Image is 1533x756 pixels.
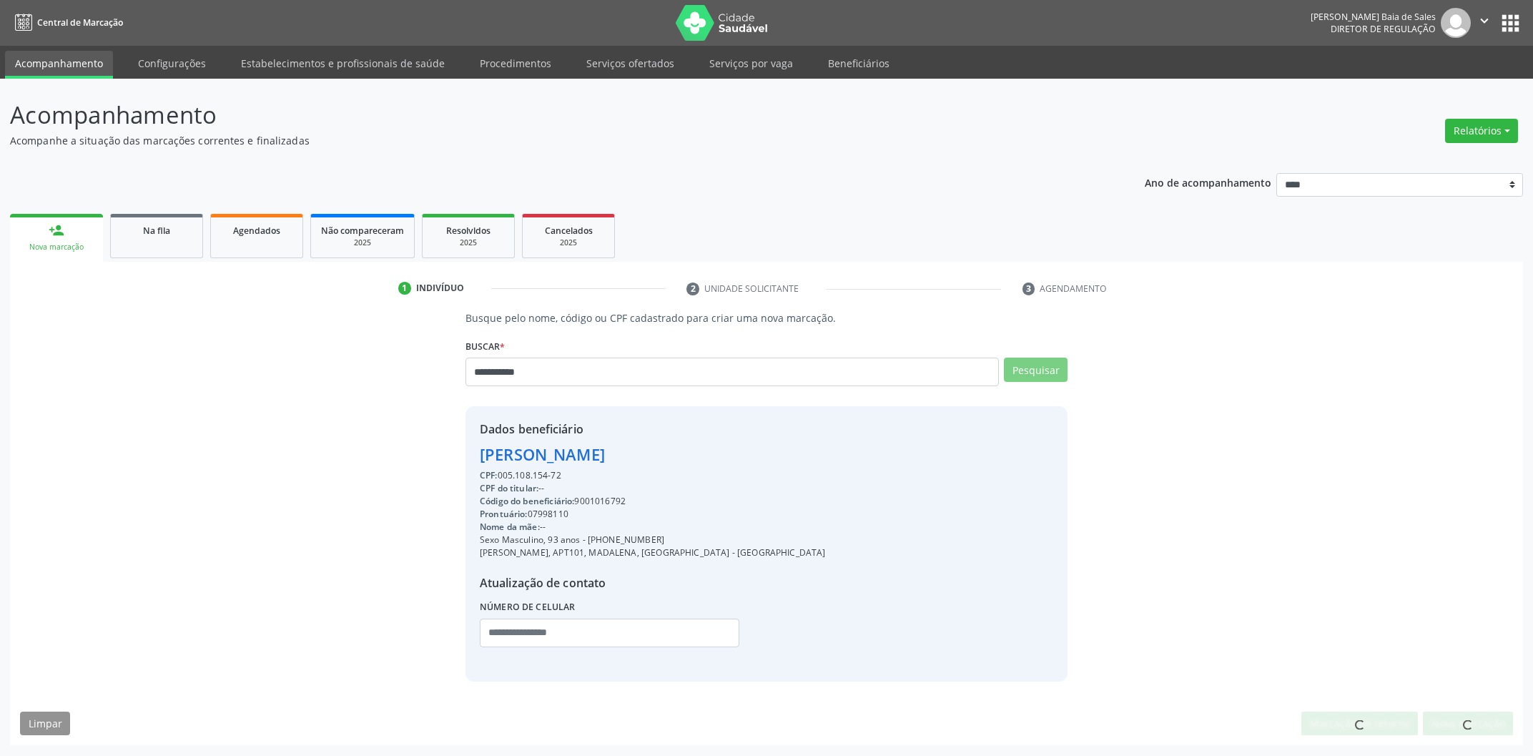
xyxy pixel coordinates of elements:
[1498,11,1523,36] button: apps
[465,310,1068,325] p: Busque pelo nome, código ou CPF cadastrado para criar uma nova marcação.
[398,282,411,295] div: 1
[480,482,826,495] div: --
[1004,358,1068,382] button: Pesquisar
[49,222,64,238] div: person_add
[465,335,505,358] label: Buscar
[1471,8,1498,38] button: 
[480,469,826,482] div: 005.108.154-72
[433,237,504,248] div: 2025
[321,237,404,248] div: 2025
[20,242,93,252] div: Nova marcação
[480,443,826,466] div: [PERSON_NAME]
[480,495,826,508] div: 9001016792
[10,11,123,34] a: Central de Marcação
[480,508,826,521] div: 07998110
[1477,13,1492,29] i: 
[231,51,455,76] a: Estabelecimentos e profissionais de saúde
[480,421,826,438] div: Dados beneficiário
[233,225,280,237] span: Agendados
[143,225,170,237] span: Na fila
[1445,119,1518,143] button: Relatórios
[576,51,684,76] a: Serviços ofertados
[5,51,113,79] a: Acompanhamento
[446,225,491,237] span: Resolvidos
[699,51,803,76] a: Serviços por vaga
[128,51,216,76] a: Configurações
[480,597,576,619] label: Número de celular
[480,574,826,591] div: Atualização de contato
[37,16,123,29] span: Central de Marcação
[480,508,528,520] span: Prontuário:
[480,521,826,534] div: --
[480,546,826,559] div: [PERSON_NAME], APT101, MADALENA, [GEOGRAPHIC_DATA] - [GEOGRAPHIC_DATA]
[416,282,464,295] div: Indivíduo
[10,133,1069,148] p: Acompanhe a situação das marcações correntes e finalizadas
[533,237,604,248] div: 2025
[480,521,540,533] span: Nome da mãe:
[1145,173,1271,191] p: Ano de acompanhamento
[1311,11,1436,23] div: [PERSON_NAME] Baia de Sales
[1331,23,1436,35] span: Diretor de regulação
[818,51,899,76] a: Beneficiários
[10,97,1069,133] p: Acompanhamento
[480,495,574,507] span: Código do beneficiário:
[545,225,593,237] span: Cancelados
[480,482,538,494] span: CPF do titular:
[470,51,561,76] a: Procedimentos
[480,534,826,546] div: Sexo Masculino, 93 anos - [PHONE_NUMBER]
[480,469,498,481] span: CPF:
[20,712,70,736] button: Limpar
[321,225,404,237] span: Não compareceram
[1441,8,1471,38] img: img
